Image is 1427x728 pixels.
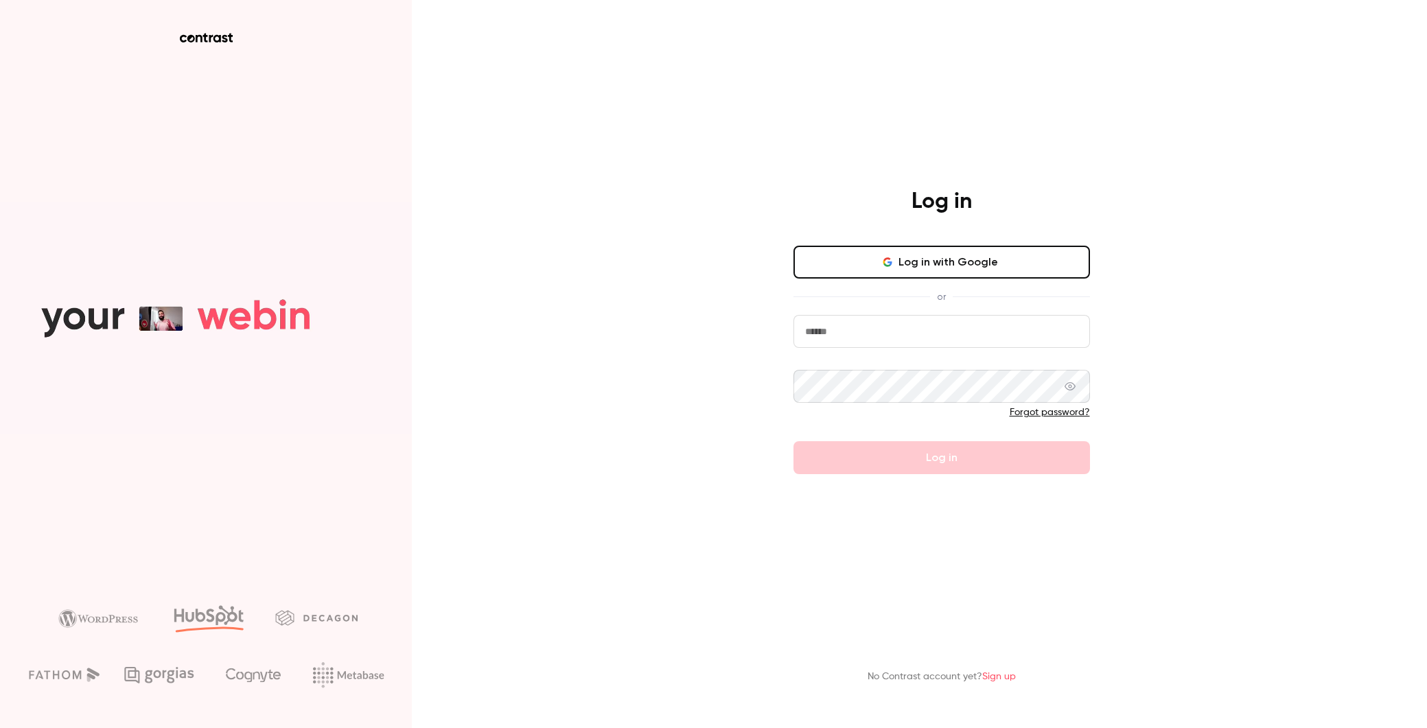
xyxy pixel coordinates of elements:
img: decagon [275,610,358,625]
h4: Log in [912,188,972,215]
a: Forgot password? [1010,408,1090,417]
button: Log in with Google [793,246,1090,279]
span: or [930,290,953,304]
p: No Contrast account yet? [868,670,1016,684]
a: Sign up [982,672,1016,681]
